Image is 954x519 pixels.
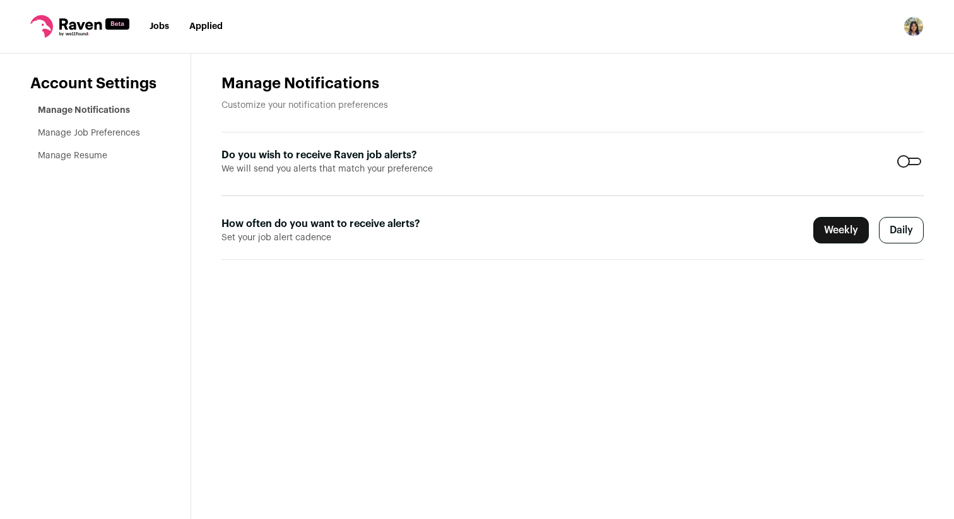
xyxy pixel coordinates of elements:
[189,22,223,31] a: Applied
[221,216,447,231] label: How often do you want to receive alerts?
[904,16,924,37] button: Open dropdown
[904,16,924,37] img: 18657653-medium_jpg
[38,129,140,137] a: Manage Job Preferences
[813,217,869,243] label: Weekly
[221,163,447,175] span: We will send you alerts that match your preference
[221,74,924,94] h1: Manage Notifications
[150,22,169,31] a: Jobs
[38,151,107,160] a: Manage Resume
[30,74,160,94] header: Account Settings
[879,217,924,243] label: Daily
[221,99,924,112] p: Customize your notification preferences
[38,106,130,115] a: Manage Notifications
[221,231,447,244] span: Set your job alert cadence
[221,148,447,163] label: Do you wish to receive Raven job alerts?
